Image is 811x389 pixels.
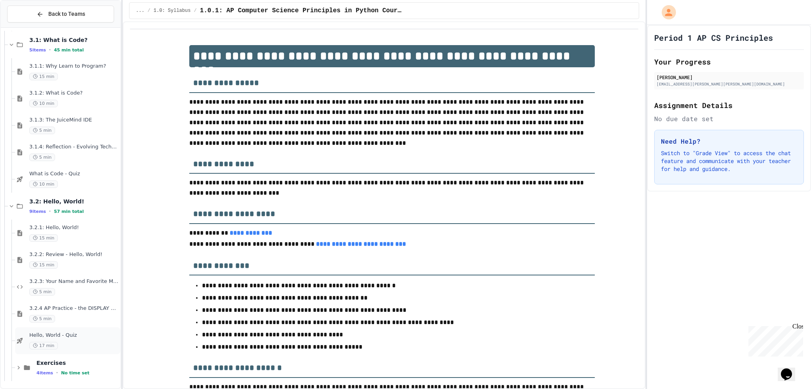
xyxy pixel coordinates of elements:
[3,3,55,50] div: Chat with us now!Close
[36,359,119,366] span: Exercises
[54,209,84,214] span: 57 min total
[29,332,119,339] span: Hello, World - Quiz
[29,342,58,349] span: 17 min
[29,63,119,70] span: 3.1.1: Why Learn to Program?
[29,278,119,285] span: 3.2.3: Your Name and Favorite Movie
[29,261,58,269] span: 15 min
[194,8,196,14] span: /
[657,81,801,87] div: [EMAIL_ADDRESS][PERSON_NAME][PERSON_NAME][DOMAIN_NAME]
[654,32,773,43] h1: Period 1 AP CS Principles
[29,90,119,97] span: 3.1.2: What is Code?
[29,36,119,44] span: 3.1: What is Code?
[29,73,58,80] span: 15 min
[29,251,119,258] span: 3.2.2: Review - Hello, World!
[29,144,119,150] span: 3.1.4: Reflection - Evolving Technology
[49,47,51,53] span: •
[661,137,797,146] h3: Need Help?
[29,209,46,214] span: 9 items
[29,288,55,296] span: 5 min
[61,370,89,376] span: No time set
[654,100,804,111] h2: Assignment Details
[29,171,119,177] span: What is Code - Quiz
[200,6,403,15] span: 1.0.1: AP Computer Science Principles in Python Course Syllabus
[661,149,797,173] p: Switch to "Grade View" to access the chat feature and communicate with your teacher for help and ...
[29,180,58,188] span: 10 min
[48,10,85,18] span: Back to Teams
[29,224,119,231] span: 3.2.1: Hello, World!
[653,3,678,21] div: My Account
[29,127,55,134] span: 5 min
[654,56,804,67] h2: Your Progress
[29,117,119,123] span: 3.1.3: The JuiceMind IDE
[29,198,119,205] span: 3.2: Hello, World!
[54,47,84,53] span: 45 min total
[29,100,58,107] span: 10 min
[148,8,150,14] span: /
[29,305,119,312] span: 3.2.4 AP Practice - the DISPLAY Procedure
[745,323,803,357] iframe: chat widget
[56,370,58,376] span: •
[136,8,145,14] span: ...
[154,8,191,14] span: 1.0: Syllabus
[7,6,114,23] button: Back to Teams
[36,370,53,376] span: 4 items
[29,234,58,242] span: 15 min
[654,114,804,123] div: No due date set
[29,47,46,53] span: 5 items
[29,154,55,161] span: 5 min
[657,74,801,81] div: [PERSON_NAME]
[49,208,51,214] span: •
[778,357,803,381] iframe: chat widget
[29,315,55,323] span: 5 min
